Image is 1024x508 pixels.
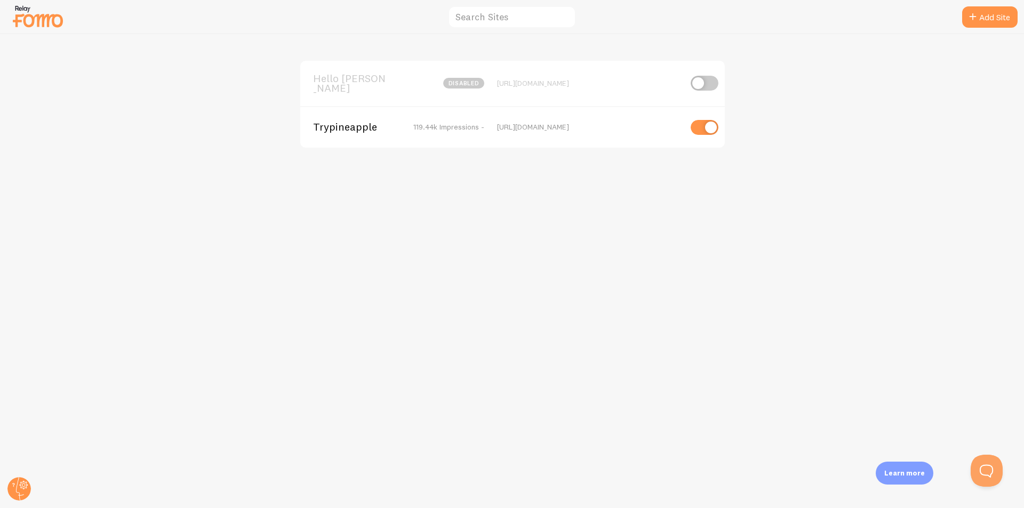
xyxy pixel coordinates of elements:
img: website_grey.svg [17,28,26,36]
span: Hello [PERSON_NAME] [313,74,399,93]
img: tab_keywords_by_traffic_grey.svg [106,62,115,70]
div: v 4.0.25 [30,17,52,26]
span: 119.44k Impressions - [413,122,484,132]
span: disabled [443,78,484,88]
div: Domain: [DOMAIN_NAME] [28,28,117,36]
img: logo_orange.svg [17,17,26,26]
img: tab_domain_overview_orange.svg [29,62,37,70]
div: Learn more [876,462,933,485]
span: Trypineapple [313,122,399,132]
img: fomo-relay-logo-orange.svg [11,3,65,30]
p: Learn more [884,468,925,478]
iframe: Help Scout Beacon - Open [971,455,1003,487]
div: Domain Overview [41,63,95,70]
div: [URL][DOMAIN_NAME] [497,78,681,88]
div: Keywords by Traffic [118,63,180,70]
div: [URL][DOMAIN_NAME] [497,122,681,132]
